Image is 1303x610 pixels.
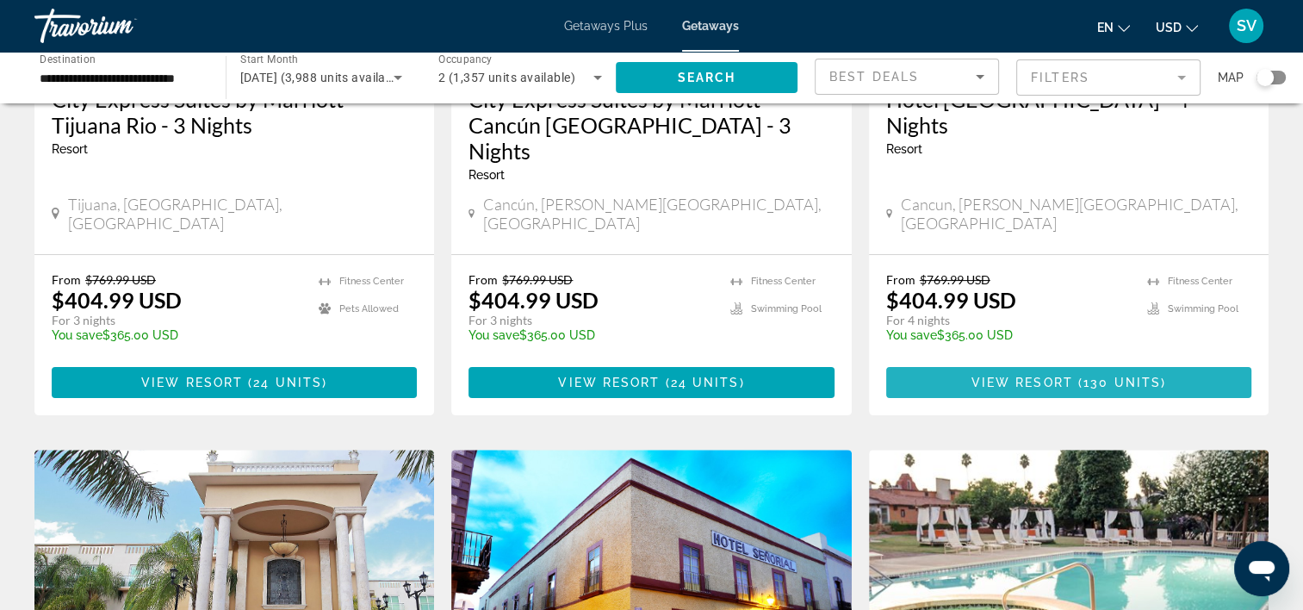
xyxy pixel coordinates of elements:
span: From [468,272,498,287]
span: ( ) [1073,376,1166,389]
p: For 3 nights [52,313,301,328]
span: $769.99 USD [502,272,573,287]
a: Travorium [34,3,207,48]
span: View Resort [558,376,660,389]
button: Search [616,62,798,93]
span: You save [886,328,937,342]
span: You save [52,328,102,342]
span: Destination [40,53,96,65]
span: Cancun, [PERSON_NAME][GEOGRAPHIC_DATA], [GEOGRAPHIC_DATA] [901,195,1251,233]
span: From [52,272,81,287]
button: View Resort(24 units) [468,367,834,398]
span: Resort [52,142,88,156]
a: Hotel [GEOGRAPHIC_DATA] - 4 Nights [886,86,1251,138]
span: 24 units [253,376,322,389]
p: $404.99 USD [886,287,1016,313]
span: Cancún, [PERSON_NAME][GEOGRAPHIC_DATA], [GEOGRAPHIC_DATA] [483,195,834,233]
span: You save [468,328,519,342]
span: Map [1218,65,1244,90]
span: Start Month [240,53,298,65]
mat-select: Sort by [829,66,984,87]
span: Fitness Center [1168,276,1232,287]
span: 24 units [671,376,740,389]
p: For 4 nights [886,313,1130,328]
span: en [1097,21,1114,34]
span: [DATE] (3,988 units available) [240,71,407,84]
iframe: Button to launch messaging window [1234,541,1289,596]
span: Resort [886,142,922,156]
span: View Resort [971,376,1073,389]
p: $365.00 USD [468,328,712,342]
span: Swimming Pool [1168,303,1238,314]
span: Resort [468,168,505,182]
span: Fitness Center [751,276,816,287]
span: SV [1237,17,1256,34]
span: ( ) [660,376,744,389]
p: For 3 nights [468,313,712,328]
button: User Menu [1224,8,1269,44]
span: Swimming Pool [751,303,822,314]
span: 2 (1,357 units available) [438,71,575,84]
span: View Resort [141,376,243,389]
p: $404.99 USD [52,287,182,313]
span: 130 units [1083,376,1161,389]
button: Change currency [1156,15,1198,40]
span: Pets Allowed [339,303,399,314]
span: From [886,272,915,287]
span: USD [1156,21,1182,34]
span: Tijuana, [GEOGRAPHIC_DATA], [GEOGRAPHIC_DATA] [68,195,417,233]
span: $769.99 USD [85,272,156,287]
a: Getaways Plus [564,19,648,33]
span: ( ) [243,376,327,389]
button: View Resort(130 units) [886,367,1251,398]
span: Fitness Center [339,276,404,287]
button: Filter [1016,59,1201,96]
p: $365.00 USD [52,328,301,342]
p: $365.00 USD [886,328,1130,342]
span: Occupancy [438,53,493,65]
span: $769.99 USD [920,272,990,287]
a: Getaways [682,19,739,33]
button: View Resort(24 units) [52,367,417,398]
a: City Express Suites by Marriott Tijuana Rio - 3 Nights [52,86,417,138]
button: Change language [1097,15,1130,40]
span: Search [677,71,735,84]
span: Best Deals [829,70,919,84]
p: $404.99 USD [468,287,599,313]
a: City Express Suites by Marriott Cancún [GEOGRAPHIC_DATA] - 3 Nights [468,86,834,164]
